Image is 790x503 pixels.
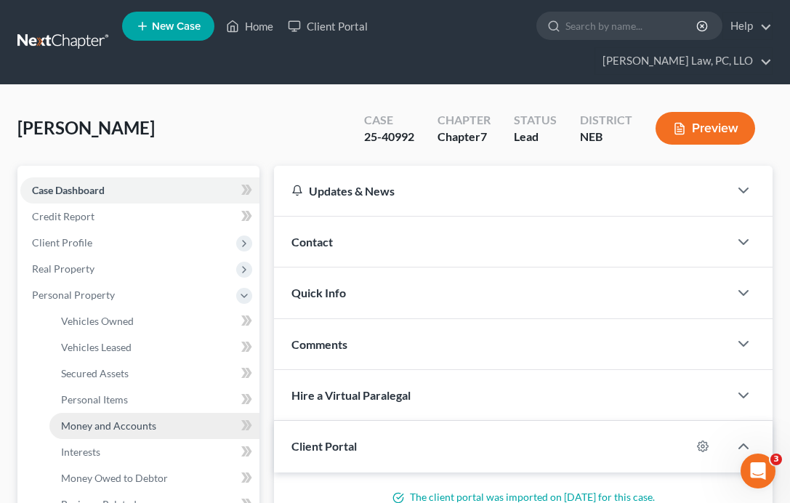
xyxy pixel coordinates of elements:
input: Search by name... [565,12,698,39]
span: Money and Accounts [61,419,156,432]
span: Money Owed to Debtor [61,472,168,484]
a: Client Portal [281,13,375,39]
a: [PERSON_NAME] Law, PC, LLO [595,48,772,74]
a: Money and Accounts [49,413,259,439]
a: Home [219,13,281,39]
span: Comments [291,337,347,351]
span: Vehicles Owned [61,315,134,327]
iframe: Intercom live chat [741,454,775,488]
span: Personal Property [32,289,115,301]
a: Personal Items [49,387,259,413]
a: Vehicles Owned [49,308,259,334]
a: Interests [49,439,259,465]
span: Real Property [32,262,94,275]
span: [PERSON_NAME] [17,117,155,138]
span: Interests [61,446,100,458]
button: Preview [656,112,755,145]
a: Case Dashboard [20,177,259,204]
span: New Case [152,21,201,32]
span: Personal Items [61,393,128,406]
div: Status [514,112,557,129]
a: Vehicles Leased [49,334,259,361]
a: Help [723,13,772,39]
span: 7 [480,129,487,143]
span: Client Portal [291,439,357,453]
span: Contact [291,235,333,249]
div: Chapter [438,129,491,145]
span: Client Profile [32,236,92,249]
a: Money Owed to Debtor [49,465,259,491]
div: 25-40992 [364,129,414,145]
span: Quick Info [291,286,346,299]
span: Credit Report [32,210,94,222]
span: Vehicles Leased [61,341,132,353]
a: Credit Report [20,204,259,230]
span: Case Dashboard [32,184,105,196]
div: Chapter [438,112,491,129]
div: Lead [514,129,557,145]
div: Updates & News [291,183,712,198]
div: District [580,112,632,129]
span: Secured Assets [61,367,129,379]
span: Hire a Virtual Paralegal [291,388,411,402]
div: NEB [580,129,632,145]
span: 3 [770,454,782,465]
a: Secured Assets [49,361,259,387]
div: Case [364,112,414,129]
